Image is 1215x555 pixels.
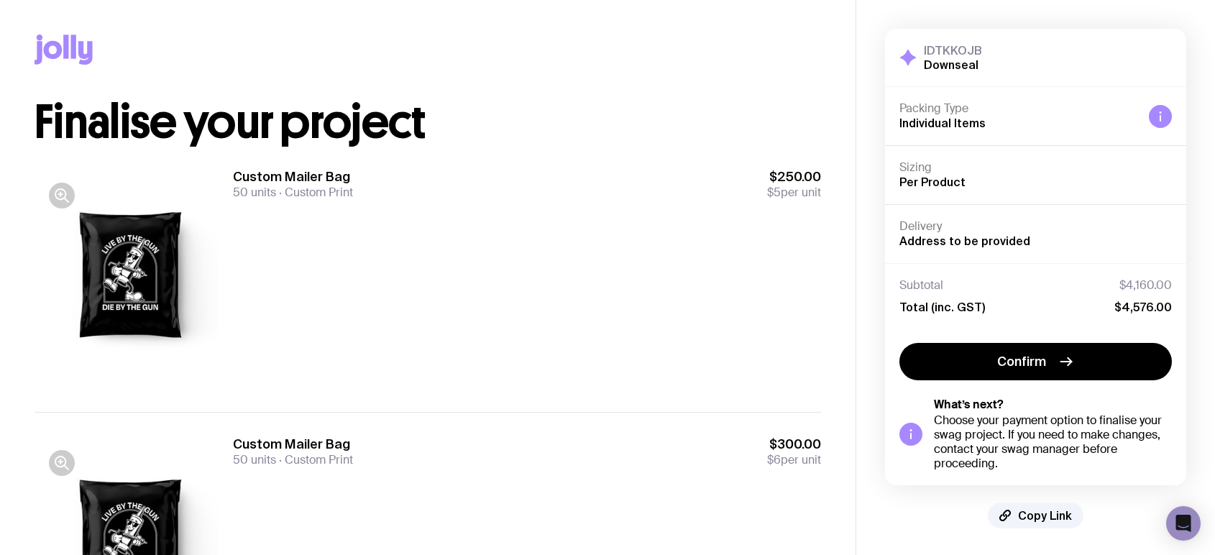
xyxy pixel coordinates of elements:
h4: Delivery [899,219,1172,234]
span: per unit [767,185,821,200]
span: Per Product [899,175,966,188]
span: Confirm [997,353,1046,370]
button: Confirm [899,343,1172,380]
h2: Downseal [924,58,981,72]
span: Copy Link [1018,508,1072,523]
span: $6 [767,452,781,467]
span: $300.00 [767,436,821,453]
div: Choose your payment option to finalise your swag project. If you need to make changes, contact yo... [934,413,1172,471]
span: $4,160.00 [1119,278,1172,293]
span: $5 [767,185,781,200]
h4: Packing Type [899,101,1137,116]
h5: What’s next? [934,398,1172,412]
span: $4,576.00 [1114,300,1172,314]
span: 50 units [233,185,276,200]
span: $250.00 [767,168,821,185]
span: Address to be provided [899,234,1030,247]
h1: Finalise your project [35,99,821,145]
span: Subtotal [899,278,943,293]
div: Open Intercom Messenger [1166,506,1201,541]
span: Total (inc. GST) [899,300,985,314]
h4: Sizing [899,160,1172,175]
h3: IDTKKOJB [924,43,981,58]
span: Custom Print [276,452,353,467]
span: per unit [767,453,821,467]
button: Copy Link [988,503,1083,528]
span: Custom Print [276,185,353,200]
span: 50 units [233,452,276,467]
span: Individual Items [899,116,986,129]
h3: Custom Mailer Bag [233,168,353,185]
h3: Custom Mailer Bag [233,436,353,453]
